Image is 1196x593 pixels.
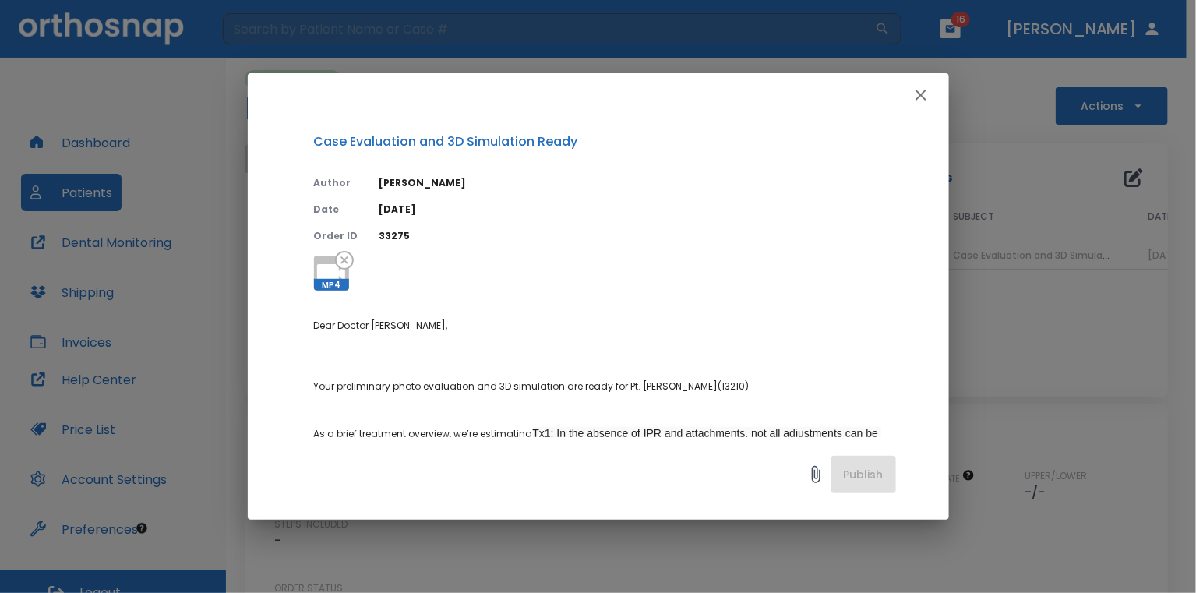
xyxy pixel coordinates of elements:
[379,176,896,190] p: [PERSON_NAME]
[379,203,896,217] p: [DATE]
[379,229,896,243] p: 33275
[314,426,896,514] p: As a brief treatment overview, we’re estimating , however, this can always be optimized to your p...
[314,319,896,347] p: Dear Doctor [PERSON_NAME],
[314,427,881,454] span: Tx1: In the absence of IPR and attachments, not all adjustments can be made (
[314,229,361,243] p: Order ID
[314,279,349,291] span: MP4
[314,176,361,190] p: Author
[314,132,896,151] p: Case Evaluation and 3D Simulation Ready
[314,379,896,394] p: Your preliminary photo evaluation and 3D simulation are ready for Pt. [PERSON_NAME](13210).
[314,203,361,217] p: Date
